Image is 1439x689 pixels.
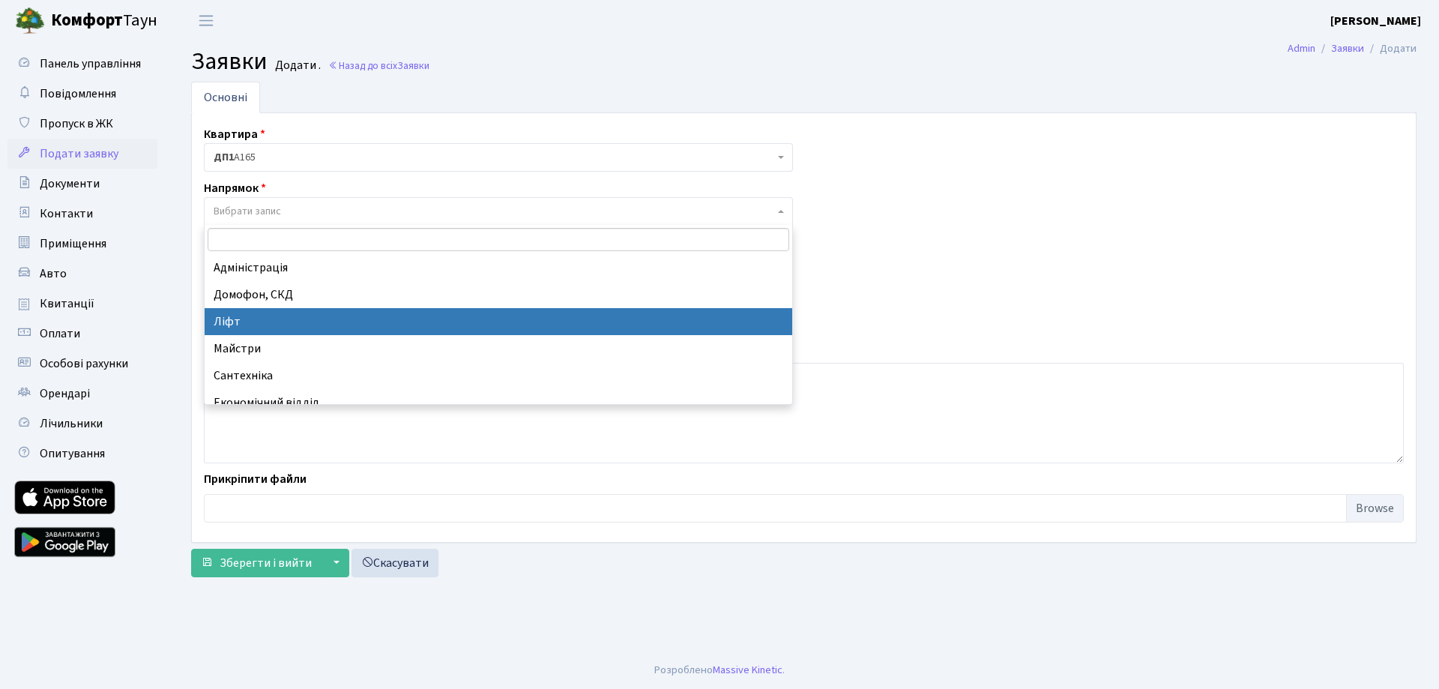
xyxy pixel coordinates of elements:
button: Переключити навігацію [187,8,225,33]
span: Подати заявку [40,145,118,162]
a: Повідомлення [7,79,157,109]
span: Документи [40,175,100,192]
span: Лічильники [40,415,103,432]
li: Економічний відділ [205,389,792,416]
a: Massive Kinetic [713,662,782,678]
li: Адміністрація [205,254,792,281]
span: Опитування [40,445,105,462]
span: <b>ДП1</b>&nbsp;&nbsp;&nbsp;А165 [204,143,793,172]
span: <b>ДП1</b>&nbsp;&nbsp;&nbsp;А165 [214,150,774,165]
label: Напрямок [204,179,266,197]
span: Панель управління [40,55,141,72]
li: Сантехніка [205,362,792,389]
a: [PERSON_NAME] [1330,12,1421,30]
a: Основні [191,82,260,113]
a: Документи [7,169,157,199]
a: Авто [7,259,157,289]
a: Подати заявку [7,139,157,169]
a: Скасувати [352,549,438,577]
span: Орендарі [40,385,90,402]
a: Особові рахунки [7,349,157,379]
label: Квартира [204,125,265,143]
li: Домофон, СКД [205,281,792,308]
small: Додати . [272,58,321,73]
nav: breadcrumb [1265,33,1439,64]
a: Оплати [7,319,157,349]
a: Контакти [7,199,157,229]
li: Майстри [205,335,792,362]
a: Заявки [1331,40,1364,56]
li: Ліфт [205,308,792,335]
a: Назад до всіхЗаявки [328,58,429,73]
span: Вибрати запис [214,204,281,219]
a: Пропуск в ЖК [7,109,157,139]
li: Додати [1364,40,1417,57]
label: Прикріпити файли [204,470,307,488]
a: Панель управління [7,49,157,79]
div: Розроблено . [654,662,785,679]
span: Таун [51,8,157,34]
span: Повідомлення [40,85,116,102]
span: Авто [40,265,67,282]
a: Admin [1288,40,1315,56]
span: Приміщення [40,235,106,252]
a: Лічильники [7,409,157,439]
span: Контакти [40,205,93,222]
b: ДП1 [214,150,234,165]
span: Зберегти і вийти [220,555,312,571]
span: Оплати [40,325,80,342]
span: Заявки [397,58,429,73]
span: Заявки [191,44,268,79]
span: Пропуск в ЖК [40,115,113,132]
span: Квитанції [40,295,94,312]
a: Опитування [7,439,157,469]
b: Комфорт [51,8,123,32]
b: [PERSON_NAME] [1330,13,1421,29]
span: Особові рахунки [40,355,128,372]
a: Квитанції [7,289,157,319]
a: Приміщення [7,229,157,259]
img: logo.png [15,6,45,36]
button: Зберегти і вийти [191,549,322,577]
a: Орендарі [7,379,157,409]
